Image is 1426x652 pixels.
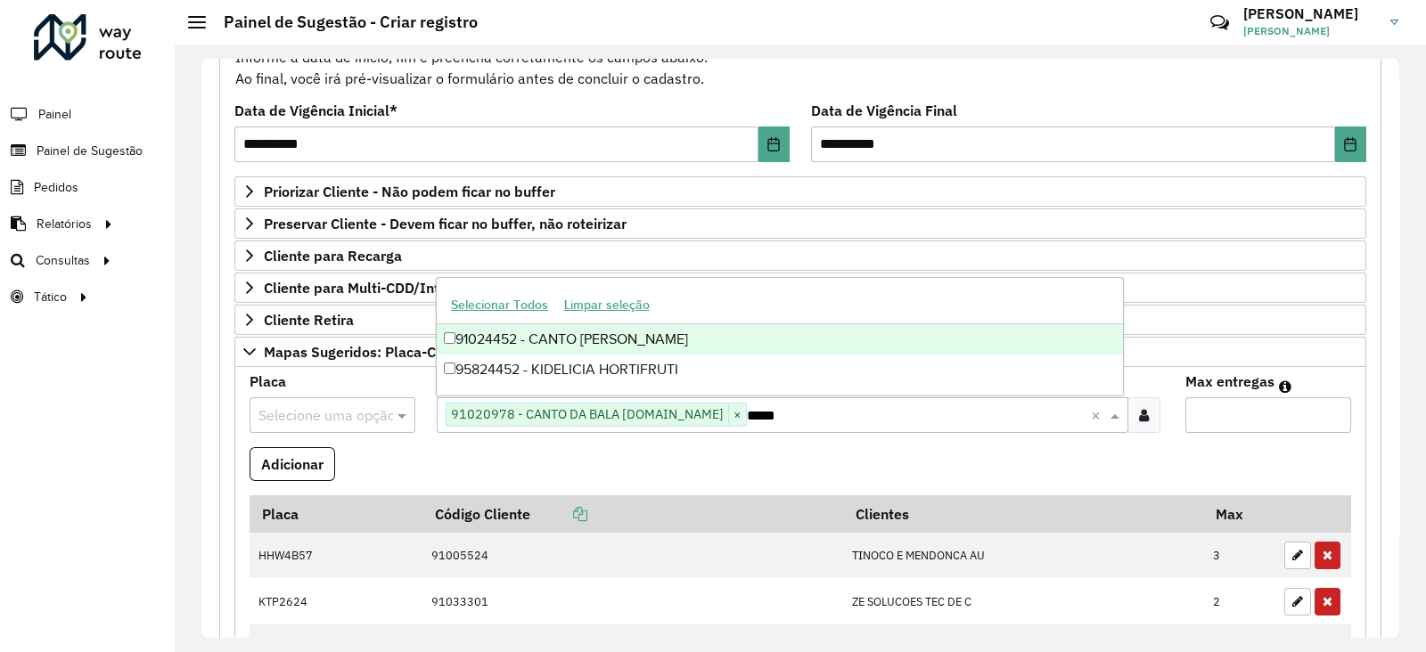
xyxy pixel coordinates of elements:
[811,100,957,121] label: Data de Vigência Final
[34,288,67,306] span: Tático
[234,337,1366,367] a: Mapas Sugeridos: Placa-Cliente
[250,371,286,392] label: Placa
[234,305,1366,335] a: Cliente Retira
[34,178,78,197] span: Pedidos
[250,533,422,579] td: HHW4B57
[264,184,555,199] span: Priorizar Cliente - Não podem ficar no buffer
[37,215,92,233] span: Relatórios
[264,281,515,295] span: Cliente para Multi-CDD/Internalização
[264,345,473,359] span: Mapas Sugeridos: Placa-Cliente
[37,142,143,160] span: Painel de Sugestão
[1201,4,1239,42] a: Contato Rápido
[1279,379,1291,394] em: Máximo de clientes que serão colocados na mesma rota com os clientes informados
[843,533,1204,579] td: TINOCO E MENDONCA AU
[843,578,1204,624] td: ZE SOLUCOES TEC DE C
[1243,5,1377,22] h3: [PERSON_NAME]
[264,216,627,231] span: Preservar Cliente - Devem ficar no buffer, não roteirizar
[1335,126,1366,162] button: Choose Date
[447,403,728,425] span: 91020978 - CANTO DA BALA [DOMAIN_NAME]
[728,404,746,426] span: ×
[437,355,1124,385] div: 95824452 - KIDELICIA HORTIFRUTI
[264,313,354,327] span: Cliente Retira
[234,176,1366,207] a: Priorizar Cliente - Não podem ficar no buffer
[437,324,1124,355] div: 91024452 - CANTO [PERSON_NAME]
[250,447,335,481] button: Adicionar
[234,100,397,121] label: Data de Vigência Inicial
[38,105,71,124] span: Painel
[1243,23,1377,39] span: [PERSON_NAME]
[436,277,1125,395] ng-dropdown-panel: Options list
[1091,404,1106,426] span: Clear all
[1204,495,1275,533] th: Max
[264,249,402,263] span: Cliente para Recarga
[36,251,90,270] span: Consultas
[422,578,843,624] td: 91033301
[1204,533,1275,579] td: 3
[250,578,422,624] td: KTP2624
[530,505,587,523] a: Copiar
[234,273,1366,303] a: Cliente para Multi-CDD/Internalização
[758,126,790,162] button: Choose Date
[422,533,843,579] td: 91005524
[422,495,843,533] th: Código Cliente
[234,240,1366,271] a: Cliente para Recarga
[234,208,1366,239] a: Preservar Cliente - Devem ficar no buffer, não roteirizar
[843,495,1204,533] th: Clientes
[556,291,658,319] button: Limpar seleção
[250,495,422,533] th: Placa
[206,12,478,32] h2: Painel de Sugestão - Criar registro
[443,291,556,319] button: Selecionar Todos
[1204,578,1275,624] td: 2
[1185,371,1274,392] label: Max entregas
